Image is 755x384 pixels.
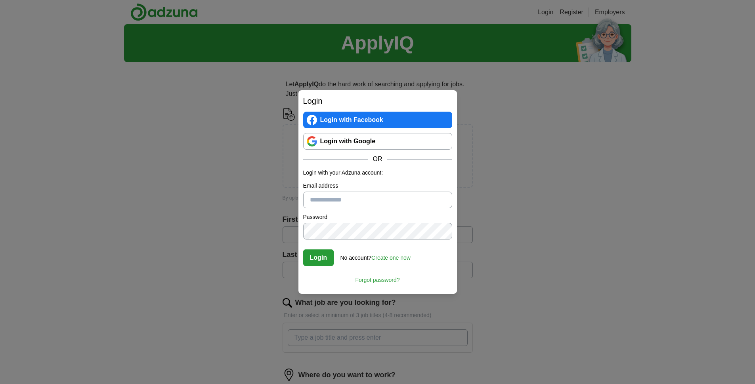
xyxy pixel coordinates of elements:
span: OR [368,154,387,164]
a: Forgot password? [303,271,452,284]
a: Login with Facebook [303,112,452,128]
a: Login with Google [303,133,452,150]
a: Create one now [371,255,411,261]
label: Password [303,213,452,221]
h2: Login [303,95,452,107]
label: Email address [303,182,452,190]
div: No account? [340,249,411,262]
button: Login [303,249,334,266]
p: Login with your Adzuna account: [303,169,452,177]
